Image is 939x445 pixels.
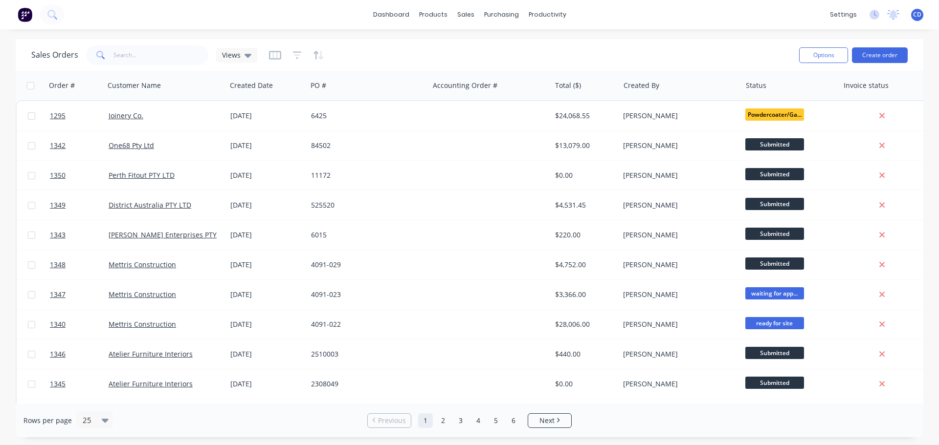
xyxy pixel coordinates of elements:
[745,347,804,359] span: Submitted
[844,81,889,90] div: Invoice status
[108,81,161,90] div: Customer Name
[528,416,571,425] a: Next page
[745,287,804,299] span: waiting for app...
[623,379,732,389] div: [PERSON_NAME]
[745,198,804,210] span: Submitted
[50,369,109,399] a: 1345
[913,10,921,19] span: CD
[222,50,241,60] span: Views
[109,230,231,239] a: [PERSON_NAME] Enterprises PTY LTD
[50,260,66,270] span: 1348
[50,111,66,121] span: 1295
[109,319,176,329] a: Mettris Construction
[368,7,414,22] a: dashboard
[113,45,209,65] input: Search...
[623,349,732,359] div: [PERSON_NAME]
[555,349,612,359] div: $440.00
[825,7,862,22] div: settings
[50,280,109,309] a: 1347
[368,416,411,425] a: Previous page
[31,50,78,60] h1: Sales Orders
[311,111,420,121] div: 6425
[50,131,109,160] a: 1342
[555,319,612,329] div: $28,006.00
[109,141,154,150] a: One68 Pty Ltd
[555,379,612,389] div: $0.00
[50,101,109,130] a: 1295
[50,290,66,299] span: 1347
[50,161,109,190] a: 1350
[311,81,326,90] div: PO #
[50,230,66,240] span: 1343
[623,111,732,121] div: [PERSON_NAME]
[230,349,303,359] div: [DATE]
[50,310,109,339] a: 1340
[418,413,433,428] a: Page 1 is your current page
[50,170,66,180] span: 1350
[852,47,908,63] button: Create order
[623,290,732,299] div: [PERSON_NAME]
[230,290,303,299] div: [DATE]
[109,379,193,388] a: Atelier Furniture Interiors
[109,170,175,180] a: Perth Fitout PTY LTD
[230,200,303,210] div: [DATE]
[555,81,581,90] div: Total ($)
[50,399,109,428] a: 1337
[745,317,804,329] span: ready for site
[745,108,804,121] span: Powdercoater/Ga...
[230,81,273,90] div: Created Date
[452,7,479,22] div: sales
[50,379,66,389] span: 1345
[50,349,66,359] span: 1346
[23,416,72,425] span: Rows per page
[623,260,732,270] div: [PERSON_NAME]
[49,81,75,90] div: Order #
[506,413,521,428] a: Page 6
[50,250,109,279] a: 1348
[50,141,66,150] span: 1342
[311,141,420,150] div: 84502
[746,81,766,90] div: Status
[50,191,109,220] a: 1349
[311,379,420,389] div: 2308049
[623,170,732,180] div: [PERSON_NAME]
[109,200,191,210] a: District Australia PTY LTD
[623,200,732,210] div: [PERSON_NAME]
[363,413,576,428] ul: Pagination
[311,260,420,270] div: 4091-029
[109,349,193,359] a: Atelier Furniture Interiors
[555,260,612,270] div: $4,752.00
[311,170,420,180] div: 11172
[50,200,66,210] span: 1349
[311,319,420,329] div: 4091-022
[745,228,804,240] span: Submitted
[799,47,848,63] button: Options
[230,170,303,180] div: [DATE]
[230,379,303,389] div: [DATE]
[433,81,497,90] div: Accounting Order #
[555,230,612,240] div: $220.00
[745,138,804,150] span: Submitted
[109,111,143,120] a: Joinery Co.
[436,413,450,428] a: Page 2
[539,416,555,425] span: Next
[109,260,176,269] a: Mettris Construction
[230,260,303,270] div: [DATE]
[624,81,659,90] div: Created By
[555,290,612,299] div: $3,366.00
[18,7,32,22] img: Factory
[745,377,804,389] span: Submitted
[623,230,732,240] div: [PERSON_NAME]
[414,7,452,22] div: products
[378,416,406,425] span: Previous
[623,319,732,329] div: [PERSON_NAME]
[524,7,571,22] div: productivity
[311,200,420,210] div: 525520
[230,230,303,240] div: [DATE]
[50,319,66,329] span: 1340
[489,413,503,428] a: Page 5
[479,7,524,22] div: purchasing
[311,349,420,359] div: 2510003
[50,339,109,369] a: 1346
[453,413,468,428] a: Page 3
